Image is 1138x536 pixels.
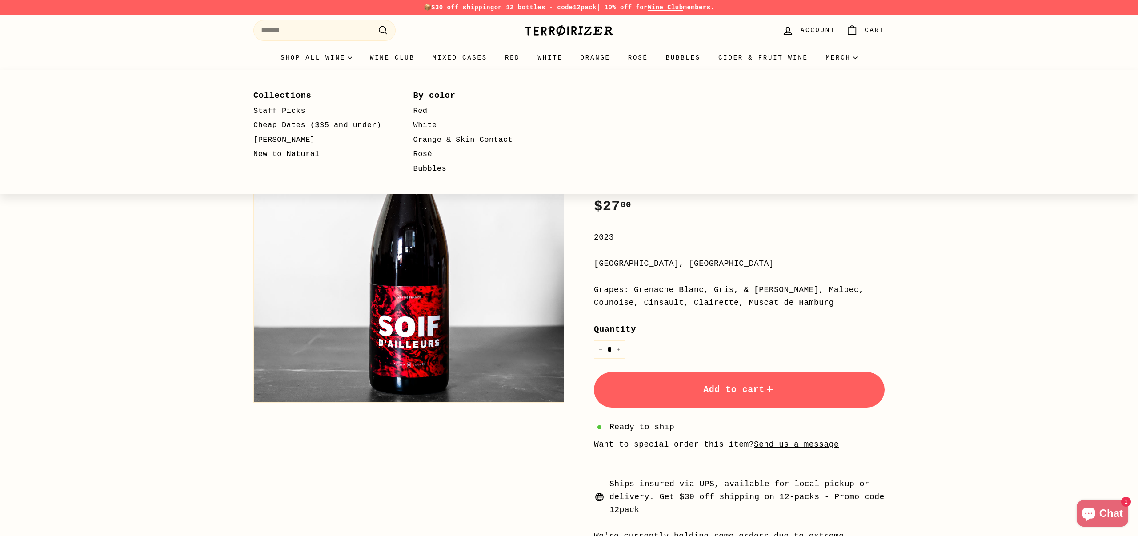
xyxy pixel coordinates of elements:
[413,162,548,176] a: Bubbles
[594,257,885,270] div: [GEOGRAPHIC_DATA], [GEOGRAPHIC_DATA]
[424,46,496,70] a: Mixed Cases
[253,104,388,119] a: Staff Picks
[609,478,885,516] span: Ships insured via UPS, available for local pickup or delivery. Get $30 off shipping on 12-packs -...
[594,438,885,451] li: Want to special order this item?
[648,4,683,11] a: Wine Club
[529,46,572,70] a: White
[253,147,388,162] a: New to Natural
[594,284,885,309] div: Grapes: Grenache Blanc, Gris, & [PERSON_NAME], Malbec, Counoise, Cinsault, Clairette, Muscat de H...
[361,46,424,70] a: Wine Club
[413,147,548,162] a: Rosé
[609,421,674,434] span: Ready to ship
[594,340,625,359] input: quantity
[703,384,775,395] span: Add to cart
[253,118,388,133] a: Cheap Dates ($35 and under)
[657,46,709,70] a: Bubbles
[413,104,548,119] a: Red
[619,46,657,70] a: Rosé
[413,133,548,148] a: Orange & Skin Contact
[841,17,890,44] a: Cart
[236,46,902,70] div: Primary
[413,118,548,133] a: White
[594,340,607,359] button: Reduce item quantity by one
[253,88,388,104] a: Collections
[777,17,841,44] a: Account
[253,133,388,148] a: [PERSON_NAME]
[709,46,817,70] a: Cider & Fruit Wine
[801,25,835,35] span: Account
[431,4,494,11] span: $30 off shipping
[594,231,885,244] div: 2023
[754,440,839,449] a: Send us a message
[594,198,631,215] span: $27
[612,340,625,359] button: Increase item quantity by one
[413,88,548,104] a: By color
[572,46,619,70] a: Orange
[865,25,885,35] span: Cart
[621,200,631,210] sup: 00
[1074,500,1131,529] inbox-online-store-chat: Shopify online store chat
[573,4,597,11] strong: 12pack
[496,46,529,70] a: Red
[272,46,361,70] summary: Shop all wine
[817,46,866,70] summary: Merch
[594,323,885,336] label: Quantity
[594,372,885,408] button: Add to cart
[253,3,885,12] p: 📦 on 12 bottles - code | 10% off for members.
